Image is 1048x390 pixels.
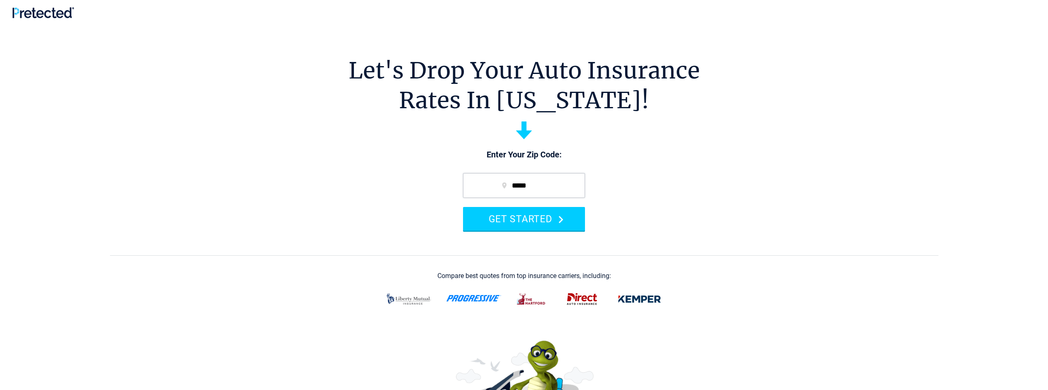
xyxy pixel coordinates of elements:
[455,149,593,161] p: Enter Your Zip Code:
[437,272,611,280] div: Compare best quotes from top insurance carriers, including:
[12,7,74,18] img: Pretected Logo
[463,207,585,231] button: GET STARTED
[612,288,667,310] img: kemper
[446,295,501,302] img: progressive
[382,288,436,310] img: liberty
[511,288,552,310] img: thehartford
[562,288,602,310] img: direct
[463,173,585,198] input: zip code
[349,56,700,115] h1: Let's Drop Your Auto Insurance Rates In [US_STATE]!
